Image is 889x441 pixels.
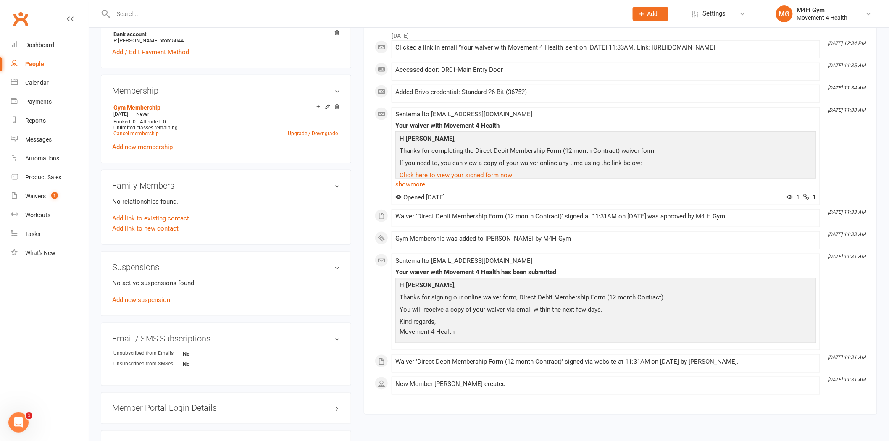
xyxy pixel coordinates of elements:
[400,171,512,179] a: Click here to view your signed form now
[395,89,816,96] div: Added Brivo credential: Standard 26 Bit (36752)
[11,168,89,187] a: Product Sales
[797,6,848,14] div: M4H Gym
[112,30,340,45] li: P [PERSON_NAME]
[113,111,128,117] span: [DATE]
[112,278,340,288] p: No active suspensions found.
[828,209,866,215] i: [DATE] 11:33 AM
[112,262,340,272] h3: Suspensions
[828,40,866,46] i: [DATE] 12:34 PM
[828,354,866,360] i: [DATE] 11:31 AM
[397,280,814,292] p: Hi ,
[803,194,816,201] span: 1
[112,47,189,57] a: Add / Edit Payment Method
[11,225,89,244] a: Tasks
[11,92,89,111] a: Payments
[703,4,726,23] span: Settings
[787,194,800,201] span: 1
[395,381,816,388] div: New Member [PERSON_NAME] created
[11,130,89,149] a: Messages
[160,37,184,44] span: xxxx 5044
[11,187,89,206] a: Waivers 1
[395,178,816,190] a: show more
[112,223,179,234] a: Add link to new contact
[11,55,89,73] a: People
[11,73,89,92] a: Calendar
[112,86,340,95] h3: Membership
[395,257,532,265] span: Sent email to [EMAIL_ADDRESS][DOMAIN_NAME]
[111,111,340,118] div: —
[11,36,89,55] a: Dashboard
[113,131,159,136] a: Cancel membership
[397,304,814,317] p: You will receive a copy of your waiver via email within the next few days.
[647,10,658,17] span: Add
[25,193,46,199] div: Waivers
[406,281,454,289] strong: [PERSON_NAME]
[828,231,866,237] i: [DATE] 11:33 AM
[25,212,50,218] div: Workouts
[395,213,816,220] div: Waiver 'Direct Debit Membership Form (12 month Contract)' signed at 11:31AM on [DATE] was approve...
[25,60,44,67] div: People
[11,206,89,225] a: Workouts
[828,85,866,91] i: [DATE] 11:34 AM
[112,143,173,151] a: Add new membership
[113,31,336,37] strong: Bank account
[25,155,59,162] div: Automations
[828,254,866,260] i: [DATE] 11:31 AM
[113,119,136,125] span: Booked: 0
[11,111,89,130] a: Reports
[10,8,31,29] a: Clubworx
[113,349,183,357] div: Unsubscribed from Emails
[112,404,340,413] h3: Member Portal Login Details
[183,361,231,367] strong: No
[25,42,54,48] div: Dashboard
[395,358,816,365] div: Waiver 'Direct Debit Membership Form (12 month Contract)' signed via website at 11:31AM on [DATE]...
[797,14,848,21] div: Movement 4 Health
[25,98,52,105] div: Payments
[395,110,532,118] span: Sent email to [EMAIL_ADDRESS][DOMAIN_NAME]
[11,149,89,168] a: Automations
[828,107,866,113] i: [DATE] 11:33 AM
[395,235,816,242] div: Gym Membership was added to [PERSON_NAME] by M4H Gym
[25,249,55,256] div: What's New
[113,104,160,111] a: Gym Membership
[140,119,166,125] span: Attended: 0
[112,213,189,223] a: Add link to existing contact
[828,63,866,68] i: [DATE] 11:35 AM
[375,27,866,40] li: [DATE]
[25,117,46,124] div: Reports
[397,146,814,158] p: Thanks for completing the Direct Debit Membership Form (12 month Contract) waiver form.
[51,192,58,199] span: 1
[397,292,814,304] p: Thanks for signing our online waiver form, Direct Debit Membership Form (12 month Contract).
[113,125,178,131] span: Unlimited classes remaining
[406,135,454,142] strong: [PERSON_NAME]
[8,412,29,433] iframe: Intercom live chat
[288,131,338,136] a: Upgrade / Downgrade
[828,377,866,383] i: [DATE] 11:31 AM
[395,122,816,129] div: Your waiver with Movement 4 Health
[395,194,445,201] span: Opened [DATE]
[136,111,149,117] span: Never
[395,269,816,276] div: Your waiver with Movement 4 Health has been submitted
[26,412,32,419] span: 1
[395,44,816,51] div: Clicked a link in email 'Your waiver with Movement 4 Health' sent on [DATE] 11:33AM. Link: [URL][...
[397,134,814,146] p: Hi ,
[113,360,183,368] div: Unsubscribed from SMSes
[397,158,814,170] p: If you need to, you can view a copy of your waiver online any time using the link below:
[25,231,40,237] div: Tasks
[25,174,61,181] div: Product Sales
[183,351,231,357] strong: No
[395,66,816,73] div: Accessed door: DR01-Main Entry Door
[11,244,89,262] a: What's New
[112,296,170,304] a: Add new suspension
[111,8,622,20] input: Search...
[112,197,340,207] p: No relationships found.
[397,317,814,339] p: Kind regards, Movement 4 Health
[776,5,793,22] div: MG
[112,334,340,343] h3: Email / SMS Subscriptions
[112,181,340,190] h3: Family Members
[25,79,49,86] div: Calendar
[633,7,668,21] button: Add
[25,136,52,143] div: Messages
